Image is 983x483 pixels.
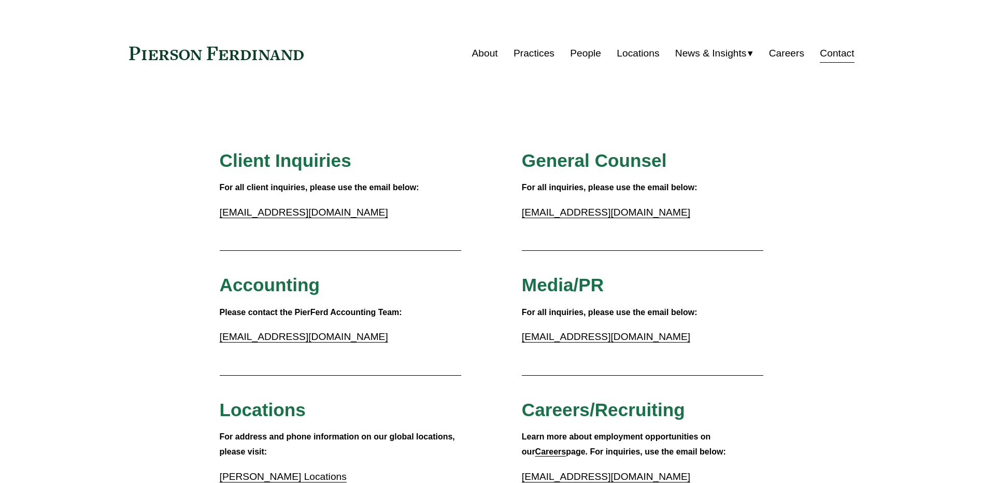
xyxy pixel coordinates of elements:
a: [PERSON_NAME] Locations [220,471,347,482]
strong: page. For inquiries, use the email below: [566,447,726,456]
a: About [472,44,498,63]
strong: For all inquiries, please use the email below: [522,183,697,192]
span: Locations [220,400,306,420]
strong: For address and phone information on our global locations, please visit: [220,432,458,456]
a: [EMAIL_ADDRESS][DOMAIN_NAME] [522,207,690,218]
span: Media/PR [522,275,604,295]
a: People [570,44,601,63]
a: Careers [769,44,804,63]
a: Practices [514,44,554,63]
a: folder dropdown [675,44,753,63]
a: Locations [617,44,659,63]
strong: Please contact the PierFerd Accounting Team: [220,308,402,317]
span: General Counsel [522,150,667,171]
strong: For all client inquiries, please use the email below: [220,183,419,192]
a: Careers [535,447,566,456]
a: [EMAIL_ADDRESS][DOMAIN_NAME] [220,207,388,218]
span: News & Insights [675,45,747,63]
a: [EMAIL_ADDRESS][DOMAIN_NAME] [522,331,690,342]
a: [EMAIL_ADDRESS][DOMAIN_NAME] [522,471,690,482]
span: Careers/Recruiting [522,400,685,420]
span: Client Inquiries [220,150,351,171]
strong: For all inquiries, please use the email below: [522,308,697,317]
span: Accounting [220,275,320,295]
a: [EMAIL_ADDRESS][DOMAIN_NAME] [220,331,388,342]
strong: Learn more about employment opportunities on our [522,432,713,456]
a: Contact [820,44,854,63]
